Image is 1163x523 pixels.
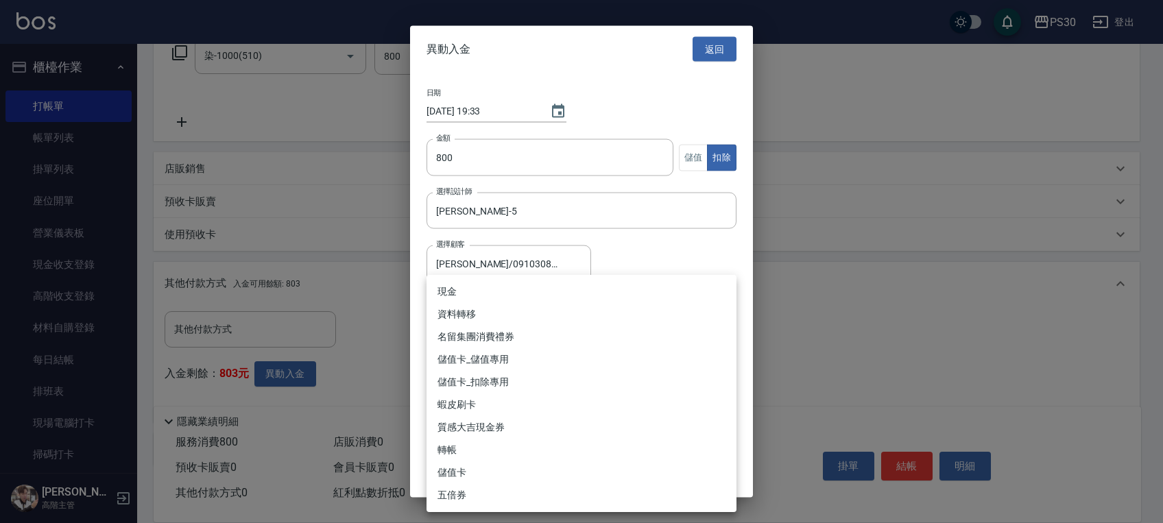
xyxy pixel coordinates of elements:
[427,484,736,507] li: 五倍券
[427,280,736,303] li: 現金
[427,393,736,416] li: 蝦皮刷卡
[427,303,736,326] li: 資料轉移
[427,326,736,348] li: 名留集團消費禮券
[427,416,736,439] li: 質感大吉現金券
[427,371,736,393] li: 儲值卡_扣除專用
[427,348,736,371] li: 儲值卡_儲值專用
[427,439,736,461] li: 轉帳
[427,461,736,484] li: 儲值卡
